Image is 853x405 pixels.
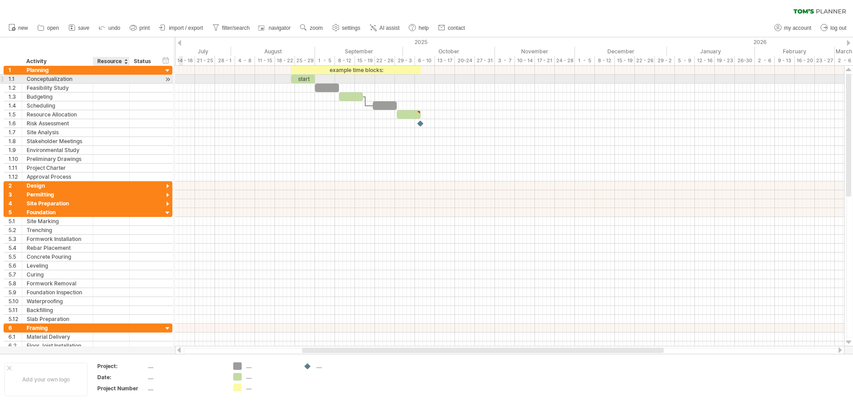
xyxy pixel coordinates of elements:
span: log out [830,25,846,31]
span: filter/search [222,25,250,31]
div: 1.12 [8,172,22,181]
div: 20-24 [455,56,475,65]
div: Design [27,181,88,190]
div: Leveling [27,261,88,270]
div: 1.11 [8,164,22,172]
div: Concrete Pouring [27,253,88,261]
div: 5.10 [8,297,22,305]
div: scroll to activity [163,75,172,84]
div: Approval Process [27,172,88,181]
div: 3 [8,190,22,199]
div: 22 - 26 [375,56,395,65]
div: 5 - 9 [675,56,695,65]
div: 5.6 [8,261,22,270]
span: open [47,25,59,31]
div: August 2025 [231,47,315,56]
div: 14 - 18 [175,56,195,65]
div: 1.3 [8,92,22,101]
span: settings [342,25,360,31]
div: Rebar Placement [27,244,88,252]
div: 5.7 [8,270,22,279]
span: navigator [269,25,291,31]
a: new [6,22,31,34]
div: Date: [97,373,146,381]
div: start [291,75,315,83]
div: 2 [8,181,22,190]
div: Framing [27,324,88,332]
div: 1.4 [8,101,22,110]
div: 1.1 [8,75,22,83]
span: import / export [169,25,203,31]
div: Site Marking [27,217,88,225]
div: 1.7 [8,128,22,136]
div: Planning [27,66,88,74]
div: .... [316,362,365,370]
span: zoom [310,25,323,31]
div: Material Delivery [27,333,88,341]
div: 25 - 29 [295,56,315,65]
div: 4 - 8 [235,56,255,65]
div: 6.1 [8,333,22,341]
div: 1.10 [8,155,22,163]
div: 6 [8,324,22,332]
div: 1.2 [8,84,22,92]
div: January 2026 [667,47,755,56]
a: my account [772,22,814,34]
div: 5 [8,208,22,217]
div: 5.3 [8,235,22,243]
a: import / export [157,22,206,34]
div: 6.2 [8,341,22,350]
div: 10 - 14 [515,56,535,65]
div: Foundation Inspection [27,288,88,297]
div: .... [148,385,223,392]
div: .... [246,373,295,381]
div: Curing [27,270,88,279]
div: Resource Allocation [27,110,88,119]
div: Waterproofing [27,297,88,305]
div: 12 - 16 [695,56,715,65]
div: 6 - 10 [415,56,435,65]
div: Resource [97,57,124,66]
div: 28 - 1 [215,56,235,65]
div: 1.8 [8,137,22,145]
div: Site Preparation [27,199,88,208]
div: .... [246,384,295,391]
div: 5.8 [8,279,22,288]
span: my account [784,25,811,31]
a: navigator [257,22,293,34]
div: 19 - 23 [715,56,735,65]
div: September 2025 [315,47,403,56]
div: 5.5 [8,253,22,261]
div: 27 - 31 [475,56,495,65]
div: 8 - 12 [595,56,615,65]
div: 17 - 21 [535,56,555,65]
div: 15 - 19 [355,56,375,65]
span: AI assist [379,25,399,31]
div: 3 - 7 [495,56,515,65]
div: 5.4 [8,244,22,252]
div: 9 - 13 [775,56,795,65]
div: Project Charter [27,164,88,172]
div: 5.9 [8,288,22,297]
span: contact [448,25,465,31]
div: Budgeting [27,92,88,101]
div: Formwork Removal [27,279,88,288]
div: Scheduling [27,101,88,110]
div: 29 - 2 [655,56,675,65]
div: 24 - 28 [555,56,575,65]
a: zoom [298,22,325,34]
div: .... [148,373,223,381]
div: 13 - 17 [435,56,455,65]
div: December 2025 [575,47,667,56]
div: Environmental Study [27,146,88,154]
div: Activity [26,57,88,66]
a: filter/search [210,22,252,34]
div: Site Analysis [27,128,88,136]
span: print [140,25,150,31]
div: Preliminary Drawings [27,155,88,163]
a: open [35,22,62,34]
div: Status [134,57,153,66]
div: 1.9 [8,146,22,154]
div: Project: [97,362,146,370]
div: 26-30 [735,56,755,65]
